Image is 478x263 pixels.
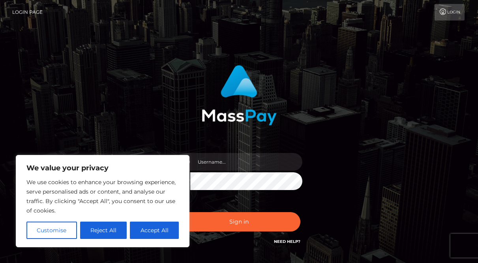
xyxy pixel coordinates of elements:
[130,222,179,239] button: Accept All
[178,212,300,231] button: Sign in
[80,222,127,239] button: Reject All
[202,65,277,125] img: MassPay Login
[26,177,179,215] p: We use cookies to enhance your browsing experience, serve personalised ads or content, and analys...
[26,163,179,173] p: We value your privacy
[26,222,77,239] button: Customise
[12,4,43,21] a: Login Page
[274,239,300,244] a: Need Help?
[16,155,189,247] div: We value your privacy
[190,153,302,171] input: Username...
[435,4,465,21] a: Login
